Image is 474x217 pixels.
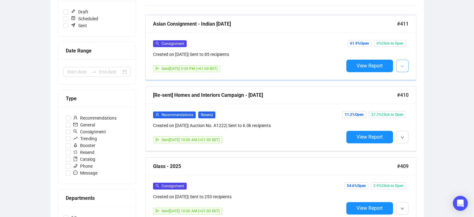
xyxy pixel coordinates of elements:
span: 11.2% Open [342,111,366,118]
div: Created on [DATE] | Auction No. A1222 | Sent to 6.0k recipients [153,122,344,129]
button: View Report [346,202,393,215]
span: #410 [397,91,409,99]
span: mail [73,122,78,127]
span: View Report [357,63,383,69]
span: Phone [71,163,95,170]
a: [Re-sent] Homes and Interiors Campaign - [DATE]#410userRecommendationsResendCreated on [DATE]| Au... [145,86,416,151]
span: Consignment [161,184,184,188]
span: search [156,42,159,45]
a: Asian Consignment - Indian [DATE]#411searchConsignmentCreated on [DATE]| Sent to 85 recipientssen... [145,15,416,80]
span: Catalog [71,156,98,163]
div: Type [66,95,128,102]
span: Sent [DATE] 5:00 PM (+01:00 BST) [161,67,218,71]
span: send [156,67,159,70]
div: Glass - 2025 [153,162,397,170]
span: 2.9% Click to Open [371,182,406,189]
span: 54.6% Open [344,182,368,189]
span: down [400,136,404,139]
span: Recommendations [161,113,193,117]
span: Resend [71,149,97,156]
span: send [156,209,159,213]
input: End date [99,68,121,75]
span: rise [73,136,78,141]
div: Date Range [66,47,128,55]
input: Start date [67,68,89,75]
span: Trending [71,135,99,142]
span: View Report [357,205,383,211]
div: Open Intercom Messenger [453,196,468,211]
div: [Re-sent] Homes and Interiors Campaign - [DATE] [153,91,397,99]
span: General [71,121,98,128]
div: Asian Consignment - Indian [DATE] [153,20,397,28]
button: View Report [346,131,393,143]
span: Booster [71,142,98,149]
span: swap-right [92,69,97,74]
span: Consignment [71,128,108,135]
span: down [400,207,404,210]
span: #411 [397,20,409,28]
span: search [156,184,159,188]
span: book [73,157,78,161]
span: rocket [73,143,78,147]
span: Sent [68,22,89,29]
span: 0% Click to Open [374,40,406,47]
span: Message [71,170,100,176]
span: phone [73,164,78,168]
span: user [156,113,159,116]
span: Sent [DATE] 10:00 AM (+01:00 BST) [161,209,220,213]
span: message [73,170,78,175]
span: Resend [198,111,215,118]
div: Created on [DATE] | Sent to 253 recipients [153,193,344,200]
span: Scheduled [68,15,101,22]
div: Created on [DATE] | Sent to 85 recipients [153,51,344,58]
div: Departments [66,194,128,202]
span: retweet [73,150,78,154]
span: down [400,64,404,68]
span: Consignment [161,42,184,46]
span: Draft [68,8,91,15]
span: to [92,69,97,74]
span: send [156,138,159,141]
button: View Report [346,60,393,72]
span: Sent [DATE] 10:00 AM (+01:00 BST) [161,138,220,142]
span: user [73,116,78,120]
span: Recommendations [71,115,119,121]
span: 61.9% Open [347,40,371,47]
span: #409 [397,162,409,170]
span: View Report [357,134,383,140]
span: 27.3% Click to Open [369,111,406,118]
span: search [73,129,78,134]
